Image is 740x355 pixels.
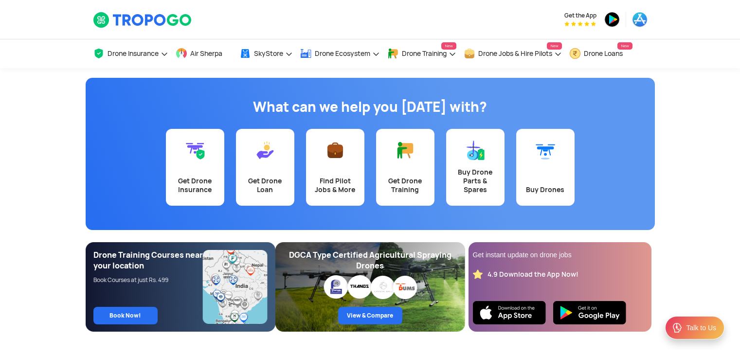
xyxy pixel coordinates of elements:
a: SkyStore [239,39,293,68]
a: Get Drone Insurance [166,129,224,206]
span: Drone Loans [584,50,623,57]
img: Playstore [553,301,626,324]
a: Buy Drones [516,129,575,206]
div: Find Pilot Jobs & More [312,177,359,194]
img: appstore [632,12,648,27]
a: Find Pilot Jobs & More [306,129,364,206]
div: Get Drone Insurance [172,177,218,194]
a: Book Now! [93,307,158,324]
img: Get Drone Insurance [185,141,205,160]
a: Buy Drone Parts & Spares [446,129,505,206]
img: Buy Drone Parts & Spares [466,141,485,160]
div: Buy Drone Parts & Spares [452,168,499,194]
a: View & Compare [338,307,402,324]
img: ic_Support.svg [671,322,683,334]
a: Get Drone Loan [236,129,294,206]
img: Ios [473,301,546,324]
img: TropoGo Logo [93,12,193,28]
div: DGCA Type Certified Agricultural Spraying Drones [283,250,457,271]
div: Get instant update on drone jobs [473,250,647,260]
a: Drone Jobs & Hire PilotsNew [464,39,562,68]
div: Talk to Us [686,323,716,333]
span: Drone Insurance [108,50,159,57]
img: Get Drone Loan [255,141,275,160]
div: 4.9 Download the App Now! [487,270,578,279]
span: New [441,42,456,50]
img: App Raking [564,21,596,26]
span: Air Sherpa [190,50,222,57]
div: Book Courses at just Rs. 499 [93,276,203,284]
span: Drone Jobs & Hire Pilots [478,50,552,57]
span: Drone Ecosystem [315,50,370,57]
div: Buy Drones [522,185,569,194]
span: SkyStore [254,50,283,57]
img: star_rating [473,269,483,279]
span: New [617,42,632,50]
h1: What can we help you [DATE] with? [93,97,648,117]
img: playstore [604,12,620,27]
img: Find Pilot Jobs & More [325,141,345,160]
div: Get Drone Training [382,177,429,194]
div: Drone Training Courses near your location [93,250,203,271]
div: Get Drone Loan [242,177,289,194]
a: Drone TrainingNew [387,39,456,68]
a: Drone LoansNew [569,39,632,68]
img: Get Drone Training [396,141,415,160]
span: Get the App [564,12,596,19]
span: New [547,42,561,50]
a: Air Sherpa [176,39,232,68]
a: Get Drone Training [376,129,434,206]
a: Drone Insurance [93,39,168,68]
span: Drone Training [402,50,447,57]
a: Drone Ecosystem [300,39,380,68]
img: Buy Drones [536,141,555,160]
